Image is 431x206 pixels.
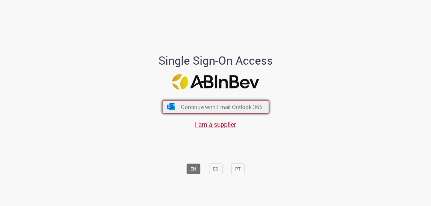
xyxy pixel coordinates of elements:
[172,74,259,90] img: Logo ABInBev
[162,100,269,114] button: ícone Azure/Microsoft 360 Continue with Email Outlook 365
[186,164,200,174] button: EN
[128,54,304,67] h1: Single Sign-On Access
[195,120,236,129] a: I am a supplier
[166,103,176,110] img: ícone Azure/Microsoft 360
[209,164,222,174] button: ES
[181,103,262,111] span: Continue with Email Outlook 365
[231,164,245,174] button: PT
